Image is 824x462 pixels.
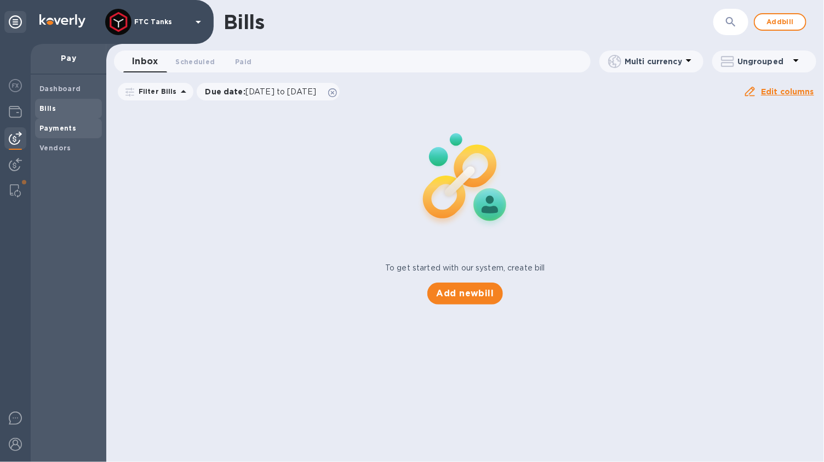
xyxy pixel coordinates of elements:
u: Edit columns [761,87,814,96]
p: Ungrouped [737,56,789,67]
p: Multi currency [625,56,682,67]
p: Pay [39,53,98,64]
button: Addbill [754,13,806,31]
span: Paid [235,56,251,67]
div: Due date:[DATE] to [DATE] [197,83,340,100]
b: Dashboard [39,84,81,93]
h1: Bills [224,10,264,33]
p: To get started with our system, create bill [385,262,545,274]
div: Unpin categories [4,11,26,33]
img: Foreign exchange [9,79,22,92]
p: Due date : [205,86,322,97]
img: Logo [39,14,85,27]
b: Bills [39,104,56,112]
b: Vendors [39,144,71,152]
p: FTC Tanks [134,18,189,26]
span: Add bill [764,15,797,29]
span: Add new bill [436,287,494,300]
span: [DATE] to [DATE] [245,87,316,96]
p: Filter Bills [134,87,177,96]
span: Scheduled [175,56,215,67]
b: Payments [39,124,76,132]
button: Add newbill [427,283,502,305]
img: Wallets [9,105,22,119]
span: Inbox [132,54,158,69]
